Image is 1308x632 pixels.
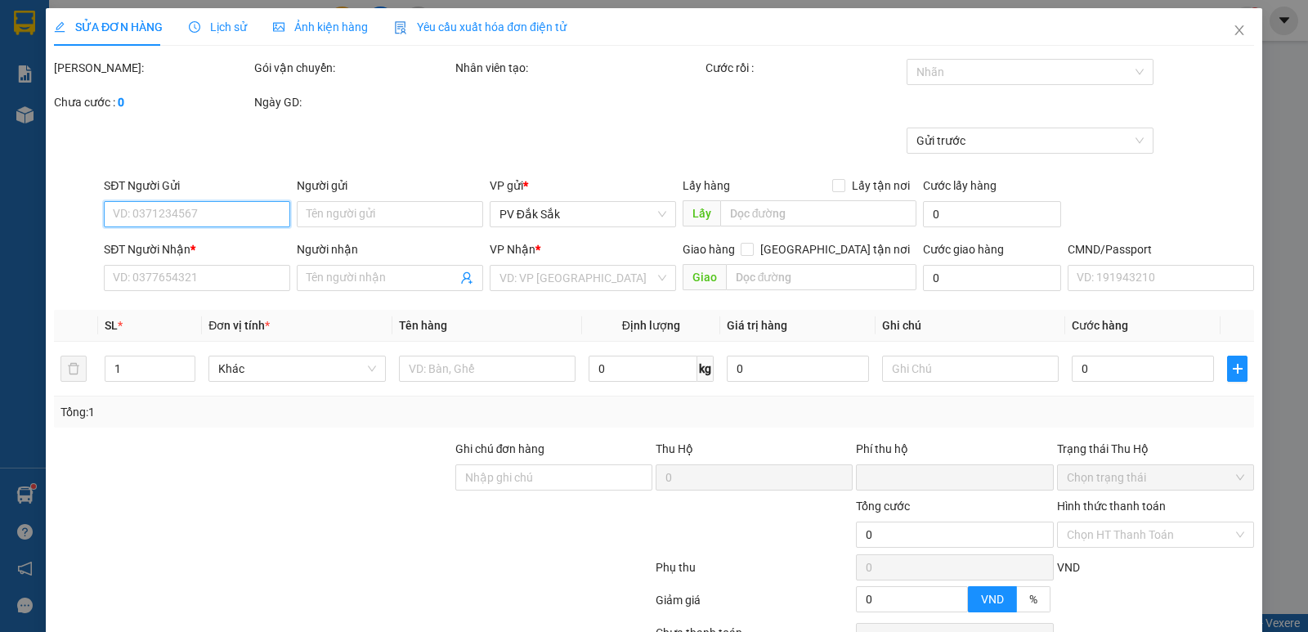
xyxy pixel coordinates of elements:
[1029,593,1037,606] span: %
[189,21,200,33] span: clock-circle
[1067,465,1244,490] span: Chọn trạng thái
[189,20,247,34] span: Lịch sử
[56,114,97,123] span: PV Đắk Sắk
[16,114,34,137] span: Nơi gửi:
[720,200,917,226] input: Dọc đường
[654,591,854,620] div: Giảm giá
[727,319,787,332] span: Giá trị hàng
[297,177,483,195] div: Người gửi
[60,356,87,382] button: delete
[490,243,535,256] span: VP Nhận
[394,20,567,34] span: Yêu cầu xuất hóa đơn điện tử
[56,98,190,110] strong: BIÊN NHẬN GỬI HÀNG HOÁ
[16,37,38,78] img: logo
[455,59,703,77] div: Nhân viên tạo:
[923,179,997,192] label: Cước lấy hàng
[118,96,124,109] b: 0
[208,319,270,332] span: Đơn vị tính
[273,20,368,34] span: Ảnh kiện hàng
[490,177,676,195] div: VP gửi
[394,21,407,34] img: icon
[1057,500,1166,513] label: Hình thức thanh toán
[254,59,451,77] div: Gói vận chuyển:
[697,356,714,382] span: kg
[923,243,1004,256] label: Cước giao hàng
[104,240,290,258] div: SĐT Người Nhận
[1216,8,1262,54] button: Close
[455,464,652,491] input: Ghi chú đơn hàng
[273,21,284,33] span: picture
[683,264,726,290] span: Giao
[60,403,506,421] div: Tổng: 1
[254,93,451,111] div: Ngày GD:
[726,264,917,290] input: Dọc đường
[683,200,720,226] span: Lấy
[923,201,1061,227] input: Cước lấy hàng
[654,558,854,587] div: Phụ thu
[105,319,118,332] span: SL
[218,356,375,381] span: Khác
[125,114,151,137] span: Nơi nhận:
[399,356,576,382] input: VD: Bàn, Ghế
[656,442,693,455] span: Thu Hộ
[856,440,1053,464] div: Phí thu hộ
[399,319,447,332] span: Tên hàng
[455,442,545,455] label: Ghi chú đơn hàng
[916,128,1144,153] span: Gửi trước
[155,74,231,86] span: 06:26:04 [DATE]
[54,20,163,34] span: SỬA ĐƠN HÀNG
[876,310,1065,342] th: Ghi chú
[1057,440,1254,458] div: Trạng thái Thu Hộ
[845,177,916,195] span: Lấy tận nơi
[164,114,220,123] span: PV Bình Dương
[54,93,251,111] div: Chưa cước :
[104,177,290,195] div: SĐT Người Gửi
[981,593,1004,606] span: VND
[923,265,1061,291] input: Cước giao hàng
[499,202,666,226] span: PV Đắk Sắk
[1227,356,1248,382] button: plus
[856,500,910,513] span: Tổng cước
[683,243,735,256] span: Giao hàng
[297,240,483,258] div: Người nhận
[157,61,231,74] span: DSA10250106
[754,240,916,258] span: [GEOGRAPHIC_DATA] tận nơi
[706,59,903,77] div: Cước rồi :
[54,59,251,77] div: [PERSON_NAME]:
[54,21,65,33] span: edit
[683,179,730,192] span: Lấy hàng
[882,356,1059,382] input: Ghi Chú
[460,271,473,285] span: user-add
[1233,24,1246,37] span: close
[1068,240,1254,258] div: CMND/Passport
[1228,362,1247,375] span: plus
[1057,561,1080,574] span: VND
[1072,319,1128,332] span: Cước hàng
[43,26,132,87] strong: CÔNG TY TNHH [GEOGRAPHIC_DATA] 214 QL13 - P.26 - Q.BÌNH THẠNH - TP HCM 1900888606
[622,319,680,332] span: Định lượng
